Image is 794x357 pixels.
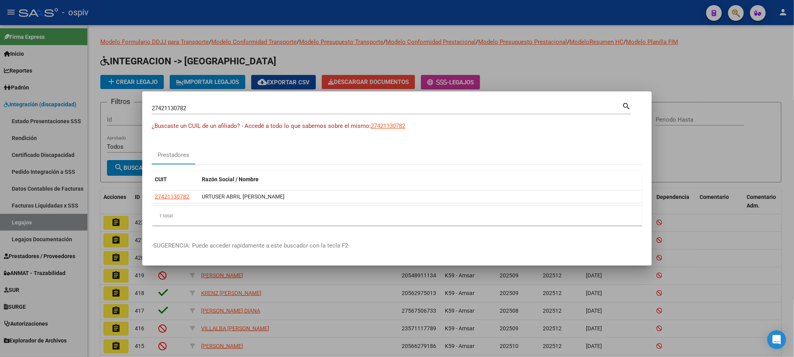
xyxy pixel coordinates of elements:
datatable-header-cell: CUIT [152,171,199,188]
datatable-header-cell: Razón Social / Nombre [199,171,642,188]
div: Prestadores [158,151,189,160]
div: URTUSER ABRIL [PERSON_NAME] [202,192,639,201]
p: -SUGERENCIA: Puede acceder rapidamente a este buscador con la tecla F2- [152,241,642,250]
span: Razón Social / Nombre [202,176,259,182]
div: Open Intercom Messenger [767,330,786,349]
mat-icon: search [622,101,631,110]
div: 1 total [152,206,642,226]
span: 27421130782 [371,122,405,129]
span: 27421130782 [155,193,189,200]
span: ¿Buscaste un CUIL de un afiliado? - Accedé a todo lo que sabemos sobre el mismo: [152,122,371,129]
span: CUIT [155,176,167,182]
